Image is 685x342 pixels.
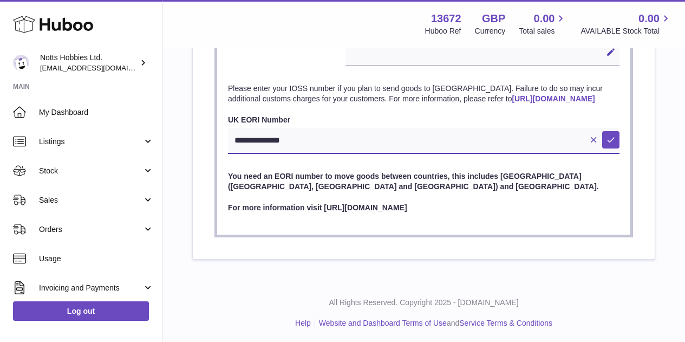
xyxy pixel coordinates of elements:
[13,55,29,71] img: info@nottshobbies.co.uk
[228,203,619,213] p: For more information visit [URL][DOMAIN_NAME]
[512,94,595,103] a: [URL][DOMAIN_NAME]
[171,298,676,308] p: All Rights Reserved. Copyright 2025 - [DOMAIN_NAME]
[228,115,619,125] label: UK EORI Number
[39,166,142,176] span: Stock
[534,11,555,26] span: 0.00
[482,11,505,26] strong: GBP
[39,283,142,293] span: Invoicing and Payments
[228,40,345,63] label: IOSS Number
[13,301,149,321] a: Log out
[40,53,138,73] div: Notts Hobbies Ltd.
[519,26,567,36] span: Total sales
[228,83,619,104] p: Please enter your IOSS number if you plan to send goods to [GEOGRAPHIC_DATA]. Failure to do so ma...
[315,318,552,328] li: and
[39,195,142,205] span: Sales
[519,11,567,36] a: 0.00 Total sales
[580,11,672,36] a: 0.00 AVAILABLE Stock Total
[39,224,142,235] span: Orders
[295,319,311,327] a: Help
[228,171,619,192] p: You need an EORI number to move goods between countries, this includes [GEOGRAPHIC_DATA] ([GEOGRA...
[459,319,552,327] a: Service Terms & Conditions
[475,26,506,36] div: Currency
[39,107,154,118] span: My Dashboard
[431,11,461,26] strong: 13672
[580,26,672,36] span: AVAILABLE Stock Total
[39,137,142,147] span: Listings
[638,11,660,26] span: 0.00
[39,254,154,264] span: Usage
[40,63,159,72] span: [EMAIL_ADDRESS][DOMAIN_NAME]
[425,26,461,36] div: Huboo Ref
[319,319,447,327] a: Website and Dashboard Terms of Use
